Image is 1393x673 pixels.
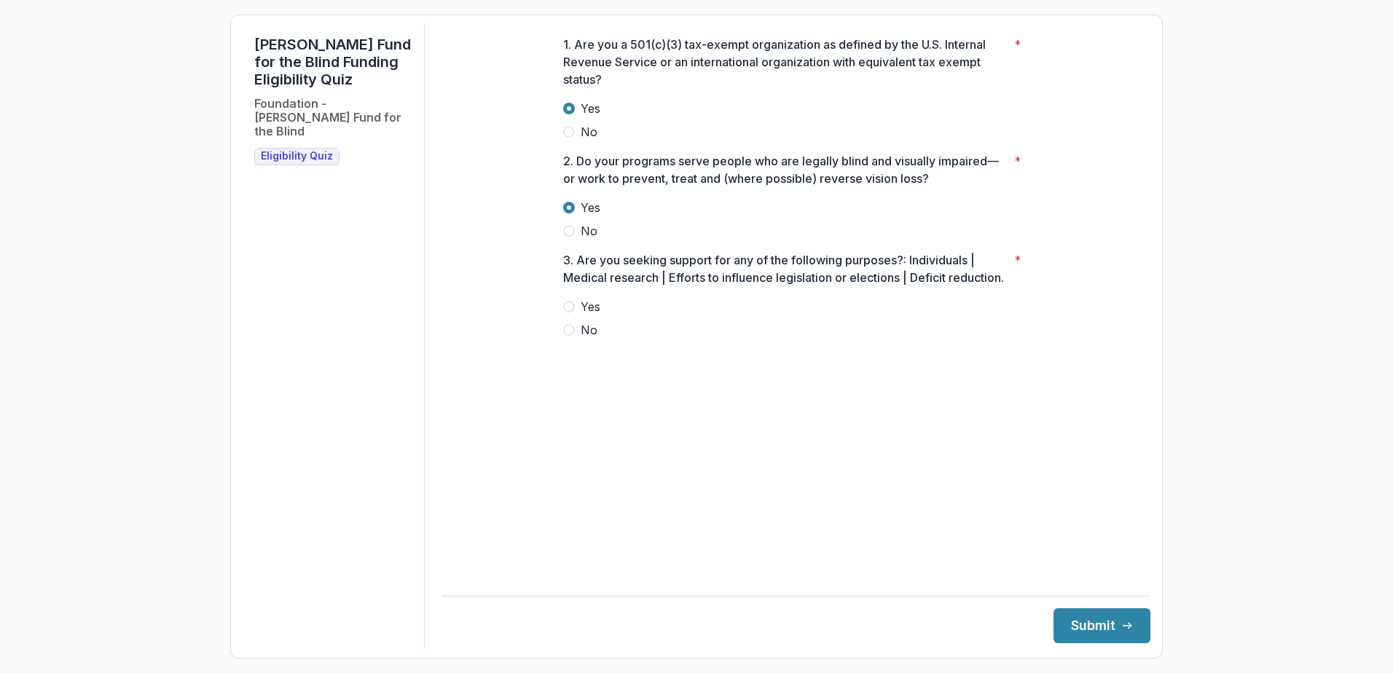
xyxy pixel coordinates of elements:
span: Yes [581,100,600,117]
button: Submit [1053,608,1150,643]
p: 1. Are you a 501(c)(3) tax-exempt organization as defined by the U.S. Internal Revenue Service or... [563,36,1008,88]
span: No [581,321,597,339]
span: No [581,222,597,240]
span: Eligibility Quiz [261,150,333,162]
p: 2. Do your programs serve people who are legally blind and visually impaired—or work to prevent, ... [563,152,1008,187]
h2: Foundation - [PERSON_NAME] Fund for the Blind [254,97,412,139]
span: Yes [581,199,600,216]
span: No [581,123,597,141]
span: Yes [581,298,600,315]
p: 3. Are you seeking support for any of the following purposes?: Individuals | Medical research | E... [563,251,1008,286]
h1: [PERSON_NAME] Fund for the Blind Funding Eligibility Quiz [254,36,412,88]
